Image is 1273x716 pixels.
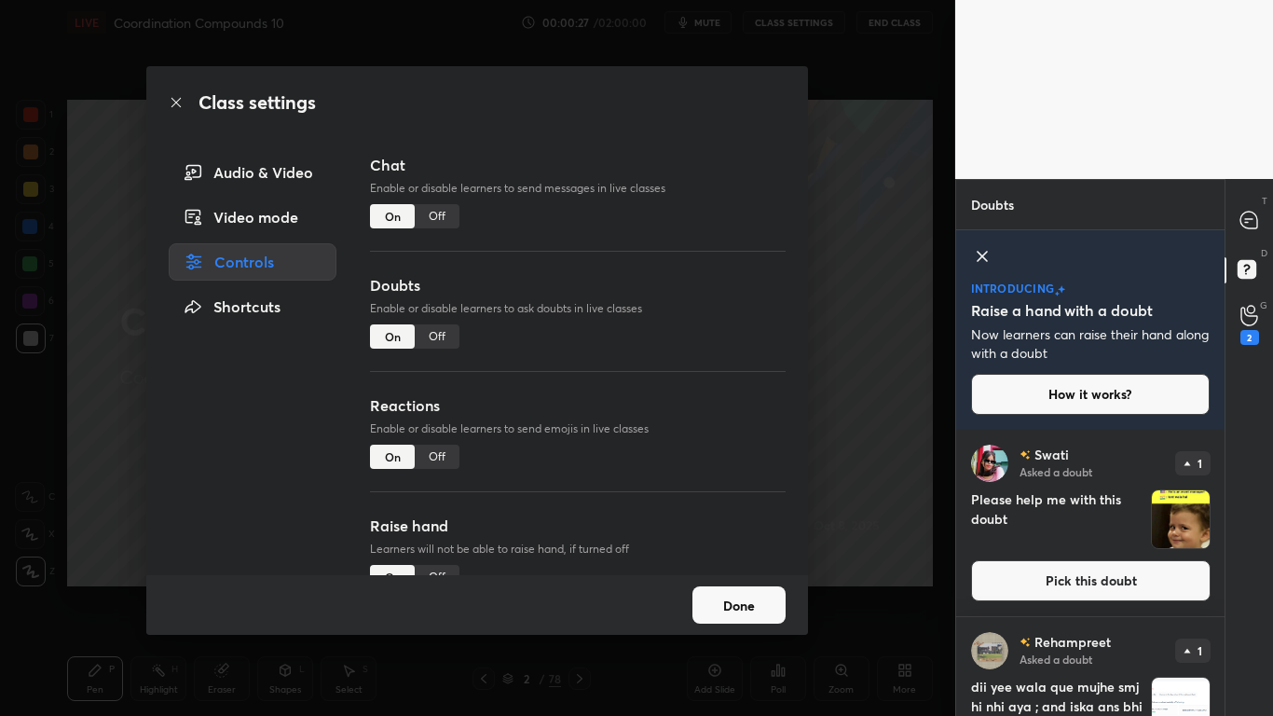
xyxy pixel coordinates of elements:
[1055,291,1060,296] img: small-star.76a44327.svg
[1020,464,1092,479] p: Asked a doubt
[1020,450,1031,461] img: no-rating-badge.077c3623.svg
[415,324,459,349] div: Off
[956,180,1029,229] p: Doubts
[971,560,1211,601] button: Pick this doubt
[1034,447,1069,462] p: Swati
[1262,194,1267,208] p: T
[1020,638,1031,648] img: no-rating-badge.077c3623.svg
[1198,645,1202,656] p: 1
[956,430,1225,716] div: grid
[1152,490,1210,548] img: 1759921228NBWESK.JPEG
[169,199,336,236] div: Video mode
[1034,635,1111,650] p: Rehampreet
[169,154,336,191] div: Audio & Video
[370,420,786,437] p: Enable or disable learners to send emojis in live classes
[1261,246,1267,260] p: D
[370,565,415,589] div: On
[370,300,786,317] p: Enable or disable learners to ask doubts in live classes
[370,274,786,296] h3: Doubts
[370,515,786,537] h3: Raise hand
[370,204,415,228] div: On
[1240,330,1259,345] div: 2
[971,489,1143,549] h4: Please help me with this doubt
[971,445,1008,482] img: 0092fb2d1aab4909984fc686ca96b525.jpg
[1260,298,1267,312] p: G
[415,565,459,589] div: Off
[370,180,786,197] p: Enable or disable learners to send messages in live classes
[971,374,1211,415] button: How it works?
[971,632,1008,669] img: d2d990df355e4e0ba722cf27ef689195.None
[370,324,415,349] div: On
[169,288,336,325] div: Shortcuts
[169,243,336,281] div: Controls
[971,325,1211,363] p: Now learners can raise their hand along with a doubt
[370,541,786,558] p: Learners will not be able to raise hand, if turned off
[370,154,786,176] h3: Chat
[971,299,1153,322] h5: Raise a hand with a doubt
[971,282,1055,294] p: introducing
[1198,458,1202,469] p: 1
[415,204,459,228] div: Off
[415,445,459,469] div: Off
[1058,285,1065,294] img: large-star.026637fe.svg
[1020,652,1092,667] p: Asked a doubt
[370,394,786,417] h3: Reactions
[692,586,786,624] button: Done
[370,445,415,469] div: On
[198,89,316,117] h2: Class settings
